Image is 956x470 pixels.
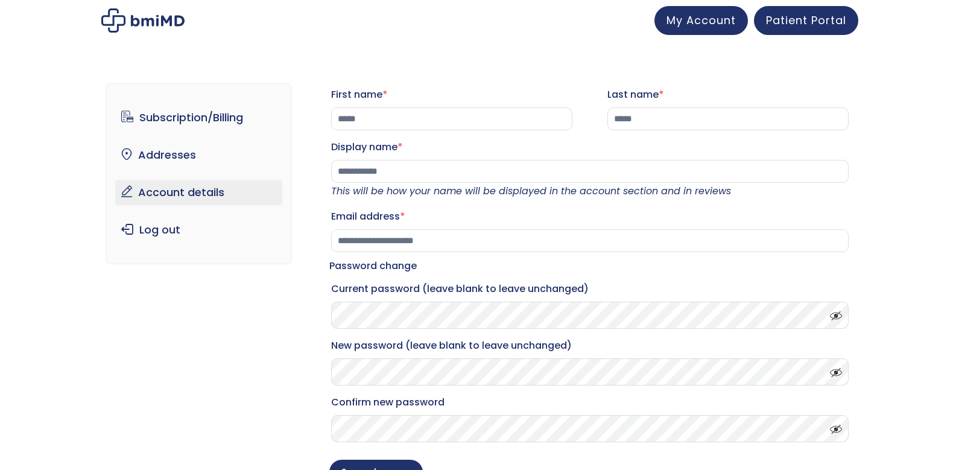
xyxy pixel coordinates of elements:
a: Account details [115,180,282,205]
a: Subscription/Billing [115,105,282,130]
nav: Account pages [106,83,292,264]
a: My Account [654,6,748,35]
label: Current password (leave blank to leave unchanged) [331,279,849,299]
label: First name [331,85,572,104]
span: Patient Portal [766,13,846,28]
span: My Account [666,13,736,28]
a: Addresses [115,142,282,168]
label: Display name [331,138,849,157]
img: My account [101,8,185,33]
a: Log out [115,217,282,243]
label: Last name [607,85,849,104]
label: Confirm new password [331,393,849,412]
legend: Password change [329,258,417,275]
label: New password (leave blank to leave unchanged) [331,336,849,355]
em: This will be how your name will be displayed in the account section and in reviews [331,184,731,198]
a: Patient Portal [754,6,858,35]
label: Email address [331,207,849,226]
